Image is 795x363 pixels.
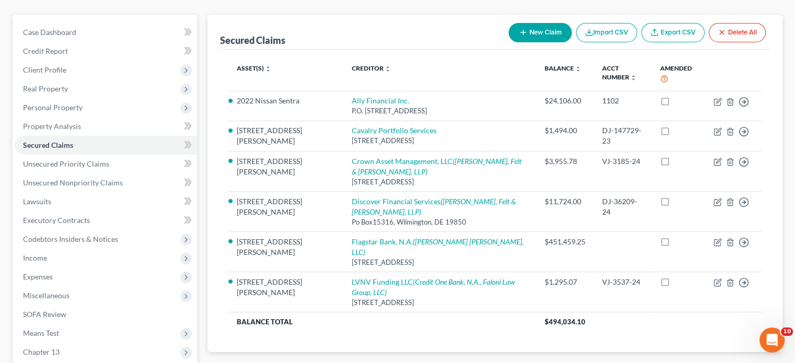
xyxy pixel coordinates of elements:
[23,46,68,55] span: Credit Report
[237,96,335,106] li: 2022 Nissan Sentra
[237,237,335,257] li: [STREET_ADDRESS][PERSON_NAME]
[237,125,335,146] li: [STREET_ADDRESS][PERSON_NAME]
[220,34,285,46] div: Secured Claims
[237,277,335,298] li: [STREET_ADDRESS][PERSON_NAME]
[576,23,637,42] button: Import CSV
[15,155,197,173] a: Unsecured Priority Claims
[15,117,197,136] a: Property Analysis
[23,122,81,131] span: Property Analysis
[23,329,59,337] span: Means Test
[352,217,527,227] div: Po Box15316, Wilmington, DE 19850
[15,42,197,61] a: Credit Report
[15,192,197,211] a: Lawsuits
[23,272,53,281] span: Expenses
[15,211,197,230] a: Executory Contracts
[602,156,643,167] div: VJ-3185-24
[23,216,90,225] span: Executory Contracts
[23,310,66,319] span: SOFA Review
[352,237,524,256] a: Flagstar Bank, N.A.([PERSON_NAME] [PERSON_NAME], LLC)
[23,178,123,187] span: Unsecured Nonpriority Claims
[574,66,581,72] i: unfold_more
[23,197,51,206] span: Lawsuits
[23,28,76,37] span: Case Dashboard
[15,173,197,192] a: Unsecured Nonpriority Claims
[544,156,585,167] div: $3,955.78
[709,23,766,42] button: Delete All
[23,140,73,149] span: Secured Claims
[759,327,785,353] iframe: Intercom live chat
[781,327,793,336] span: 10
[352,157,522,176] a: Crown Asset Management, LLC([PERSON_NAME], Felt & [PERSON_NAME], LLP)
[352,298,527,308] div: [STREET_ADDRESS]
[352,96,409,105] a: Ally Financial Inc.
[652,58,705,91] th: Amended
[544,237,585,247] div: $451,459.25
[23,65,66,74] span: Client Profile
[352,64,391,72] a: Creditor unfold_more
[23,347,60,356] span: Chapter 13
[237,196,335,217] li: [STREET_ADDRESS][PERSON_NAME]
[602,277,643,287] div: VJ-3537-24
[23,253,47,262] span: Income
[352,197,516,216] a: Discover Financial Services([PERSON_NAME], Felt & [PERSON_NAME], LLP)
[352,157,522,176] i: ([PERSON_NAME], Felt & [PERSON_NAME], LLP)
[352,177,527,187] div: [STREET_ADDRESS]
[630,75,636,81] i: unfold_more
[15,23,197,42] a: Case Dashboard
[352,136,527,146] div: [STREET_ADDRESS]
[265,66,271,72] i: unfold_more
[23,235,118,243] span: Codebtors Insiders & Notices
[352,277,515,297] i: (Credit One Bank, N.A., Faloni Law Group, LLC)
[641,23,705,42] a: Export CSV
[23,291,70,300] span: Miscellaneous
[544,277,585,287] div: $1,295.07
[15,136,197,155] a: Secured Claims
[602,96,643,106] div: 1102
[228,312,536,331] th: Balance Total
[544,196,585,207] div: $11,724.00
[544,125,585,136] div: $1,494.00
[544,96,585,106] div: $24,106.00
[352,277,515,297] a: LVNV Funding LLC(Credit One Bank, N.A., Faloni Law Group, LLC)
[15,305,197,324] a: SOFA Review
[237,156,335,177] li: [STREET_ADDRESS][PERSON_NAME]
[352,257,527,267] div: [STREET_ADDRESS]
[237,64,271,72] a: Asset(s) unfold_more
[352,197,516,216] i: ([PERSON_NAME], Felt & [PERSON_NAME], LLP)
[509,23,572,42] button: New Claim
[544,318,585,326] span: $494,034.10
[544,64,581,72] a: Balance unfold_more
[352,126,436,135] a: Cavalry Portfolio Services
[602,64,636,81] a: Acct Number unfold_more
[23,103,83,112] span: Personal Property
[385,66,391,72] i: unfold_more
[23,84,68,93] span: Real Property
[23,159,109,168] span: Unsecured Priority Claims
[602,125,643,146] div: DJ-147729-23
[602,196,643,217] div: DJ-36209-24
[352,106,527,116] div: P.O. [STREET_ADDRESS]
[352,237,524,256] i: ([PERSON_NAME] [PERSON_NAME], LLC)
